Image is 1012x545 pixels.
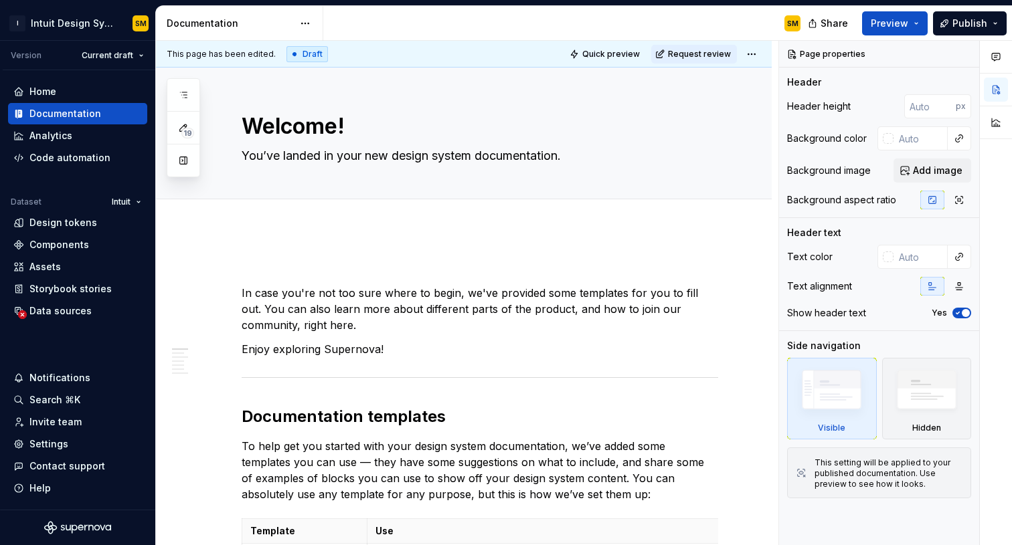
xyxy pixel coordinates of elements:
[29,85,56,98] div: Home
[29,304,92,318] div: Data sources
[44,521,111,534] svg: Supernova Logo
[29,282,112,296] div: Storybook stories
[904,94,956,118] input: Auto
[871,17,908,30] span: Preview
[8,256,147,278] a: Assets
[242,438,718,502] p: To help get you started with your design system documentation, we’ve added some templates you can...
[787,280,852,293] div: Text alignment
[582,49,640,60] span: Quick preview
[286,46,328,62] div: Draft
[862,11,928,35] button: Preview
[29,459,105,473] div: Contact support
[11,50,41,61] div: Version
[29,107,101,120] div: Documentation
[651,45,737,64] button: Request review
[787,164,871,177] div: Background image
[8,103,147,124] a: Documentation
[76,46,150,65] button: Current draft
[8,455,147,477] button: Contact support
[912,423,941,433] div: Hidden
[29,481,51,495] div: Help
[29,151,110,165] div: Code automation
[801,11,857,35] button: Share
[882,358,972,439] div: Hidden
[8,125,147,146] a: Analytics
[242,341,718,357] p: Enjoy exploring Supernova!
[29,415,82,429] div: Invite team
[787,339,861,352] div: Side navigation
[29,238,89,251] div: Components
[821,17,848,30] span: Share
[11,197,41,207] div: Dataset
[787,132,867,145] div: Background color
[242,285,718,333] p: In case you're not too sure where to begin, we've provided some templates for you to fill out. Yo...
[8,477,147,499] button: Help
[8,389,147,411] button: Search ⌘K
[818,423,845,433] div: Visible
[29,393,80,407] div: Search ⌘K
[8,300,147,322] a: Data sources
[29,437,68,451] div: Settings
[167,17,293,30] div: Documentation
[9,15,25,31] div: I
[250,524,359,538] p: Template
[29,371,90,385] div: Notifications
[932,308,947,318] label: Yes
[29,129,72,142] div: Analytics
[29,260,61,274] div: Assets
[239,145,715,167] textarea: You’ve landed in your new design system documentation.
[787,18,798,29] div: SM
[956,101,966,112] p: px
[894,126,948,150] input: Auto
[787,100,851,113] div: Header height
[31,17,116,30] div: Intuit Design System
[3,9,153,37] button: IIntuit Design SystemSM
[239,110,715,142] textarea: Welcome!
[787,358,877,439] div: Visible
[8,81,147,102] a: Home
[668,49,731,60] span: Request review
[894,245,948,269] input: Auto
[8,367,147,389] button: Notifications
[106,193,147,211] button: Intuit
[787,226,841,239] div: Header text
[82,50,133,61] span: Current draft
[787,250,833,263] div: Text color
[167,49,276,60] span: This page has been edited.
[566,45,646,64] button: Quick preview
[787,306,866,320] div: Show header text
[913,164,962,177] span: Add image
[815,457,962,489] div: This setting will be applied to your published documentation. Use preview to see how it looks.
[8,411,147,433] a: Invite team
[894,158,971,183] button: Add image
[787,76,821,89] div: Header
[952,17,987,30] span: Publish
[242,406,718,427] h2: Documentation templates
[375,524,714,538] p: Use
[787,193,896,207] div: Background aspect ratio
[8,212,147,233] a: Design tokens
[135,18,147,29] div: SM
[181,128,194,138] span: 19
[112,197,131,207] span: Intuit
[8,147,147,169] a: Code automation
[8,278,147,300] a: Storybook stories
[8,433,147,455] a: Settings
[933,11,1007,35] button: Publish
[8,234,147,255] a: Components
[29,216,97,229] div: Design tokens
